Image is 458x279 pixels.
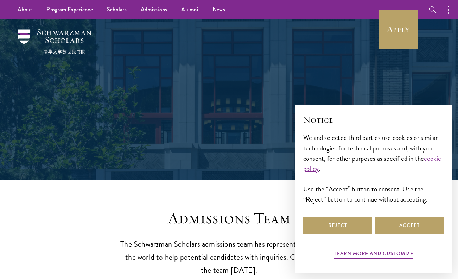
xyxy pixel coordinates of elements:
[18,29,91,54] img: Schwarzman Scholars
[303,132,444,204] div: We and selected third parties use cookies or similar technologies for technical purposes and, wit...
[303,114,444,126] h2: Notice
[303,217,372,234] button: Reject
[120,209,338,228] h3: Admissions Team
[303,153,441,174] a: cookie policy
[120,238,338,277] p: The Schwarzman Scholars admissions team has representatives all over the world to help potential ...
[379,10,418,49] a: Apply
[334,249,413,260] button: Learn more and customize
[375,217,444,234] button: Accept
